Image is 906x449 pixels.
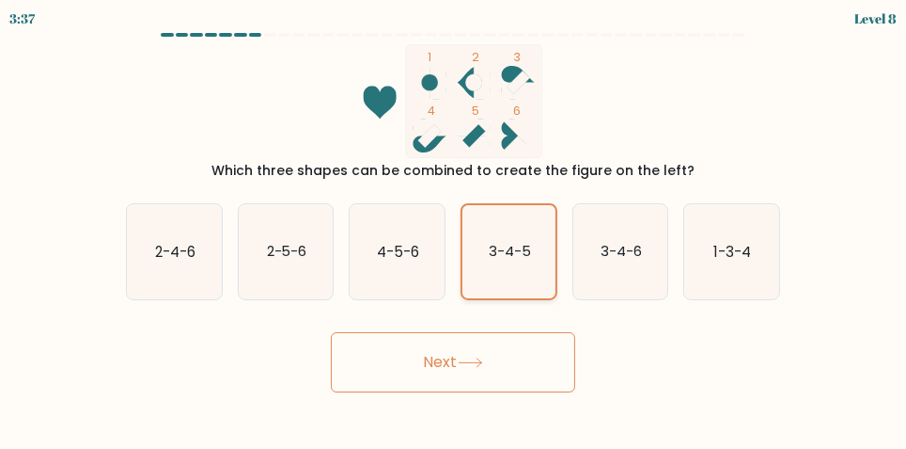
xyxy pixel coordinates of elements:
[513,103,521,119] tspan: 6
[489,243,531,262] text: 3-4-5
[854,8,897,28] div: Level 8
[473,49,480,65] tspan: 2
[9,8,35,28] div: 3:37
[137,161,769,181] div: Which three shapes can be combined to create the figure on the left?
[377,242,419,262] text: 4-5-6
[266,242,306,262] text: 2-5-6
[429,49,432,65] tspan: 1
[429,103,436,119] tspan: 4
[473,103,480,119] tspan: 5
[714,242,752,262] text: 1-3-4
[155,242,195,262] text: 2-4-6
[513,49,521,65] tspan: 3
[331,332,575,393] button: Next
[601,242,642,262] text: 3-4-6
